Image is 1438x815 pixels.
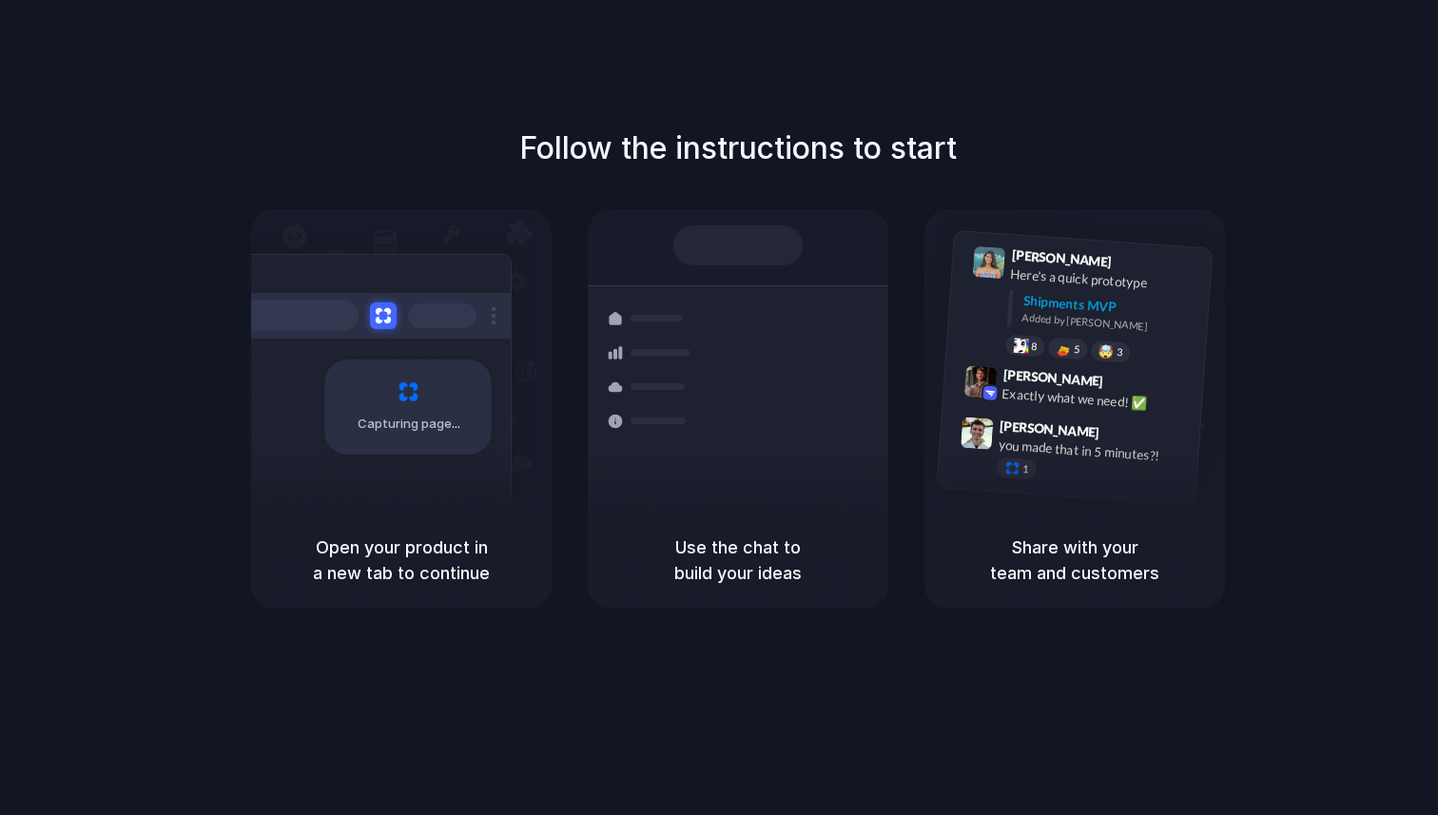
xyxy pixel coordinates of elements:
[1002,363,1103,391] span: [PERSON_NAME]
[998,435,1188,467] div: you made that in 5 minutes?!
[1117,346,1123,357] span: 3
[1117,253,1156,276] span: 9:41 AM
[611,534,865,586] h5: Use the chat to build your ideas
[1011,244,1112,272] span: [PERSON_NAME]
[1022,290,1198,321] div: Shipments MVP
[1031,340,1038,351] span: 8
[1021,310,1196,338] div: Added by [PERSON_NAME]
[1105,424,1144,447] span: 9:47 AM
[1001,383,1192,416] div: Exactly what we need! ✅
[519,126,957,171] h1: Follow the instructions to start
[1074,343,1080,354] span: 5
[1109,373,1148,396] span: 9:42 AM
[1000,415,1100,442] span: [PERSON_NAME]
[1098,344,1115,359] div: 🤯
[1022,464,1029,475] span: 1
[274,534,529,586] h5: Open your product in a new tab to continue
[358,415,463,434] span: Capturing page
[1010,263,1200,296] div: Here's a quick prototype
[947,534,1202,586] h5: Share with your team and customers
